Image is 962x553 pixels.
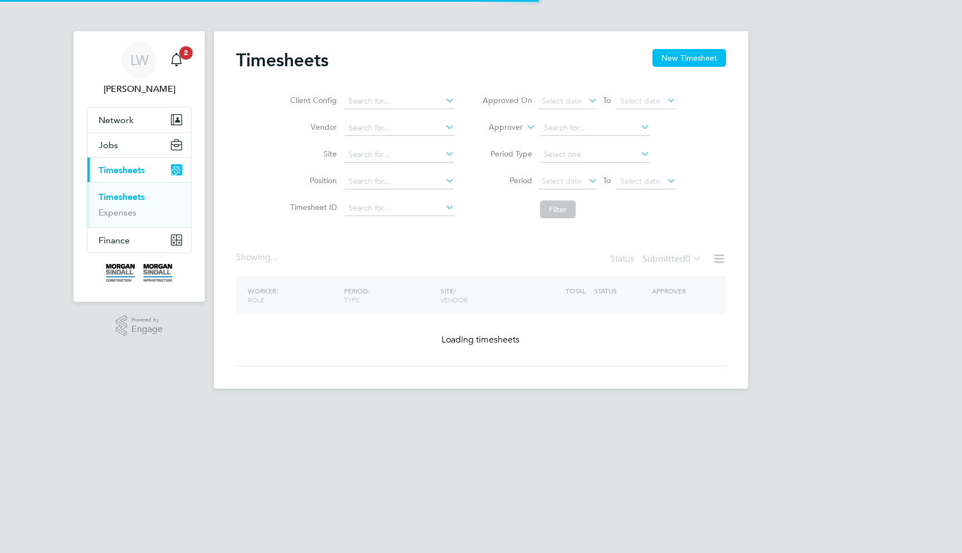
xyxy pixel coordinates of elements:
input: Search for... [345,200,454,216]
button: Jobs [87,133,191,157]
span: Network [99,115,134,125]
input: Search for... [345,120,454,136]
img: morgansindall-logo-retina.png [106,264,173,282]
input: Search for... [345,94,454,109]
label: Vendor [287,122,337,132]
label: Approved On [482,95,532,105]
span: 2 [179,46,193,60]
span: Select date [620,176,660,186]
input: Search for... [345,147,454,163]
a: LW[PERSON_NAME] [87,42,192,96]
button: New Timesheet [652,49,726,67]
label: Client Config [287,95,337,105]
label: Position [287,175,337,185]
label: Site [287,149,337,159]
a: Powered byEngage [116,315,163,336]
span: To [600,93,614,107]
a: Expenses [99,207,136,218]
a: 2 [165,42,188,78]
label: Timesheet ID [287,202,337,212]
span: To [600,173,614,188]
span: Finance [99,235,130,246]
input: Search for... [540,120,650,136]
div: Showing [236,252,279,263]
nav: Main navigation [73,31,205,302]
label: Approver [473,122,523,133]
span: ... [271,252,277,263]
a: Timesheets [99,192,145,202]
span: Engage [131,325,163,334]
span: Powered by [131,315,163,325]
input: Select one [540,147,650,163]
span: Select date [542,176,582,186]
div: Timesheets [87,182,191,227]
span: Select date [620,96,660,106]
h2: Timesheets [236,49,328,71]
span: Jobs [99,140,118,150]
input: Search for... [345,174,454,189]
label: Submitted [642,253,701,265]
span: 0 [685,253,690,265]
a: Go to home page [87,264,192,282]
button: Finance [87,228,191,252]
label: Period Type [482,149,532,159]
span: Select date [542,96,582,106]
button: Network [87,107,191,132]
button: Timesheets [87,158,191,182]
label: Period [482,175,532,185]
span: LW [130,53,149,67]
span: Timesheets [99,165,145,175]
span: Luke W [87,82,192,96]
div: Status [610,252,704,267]
button: Filter [540,200,576,218]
